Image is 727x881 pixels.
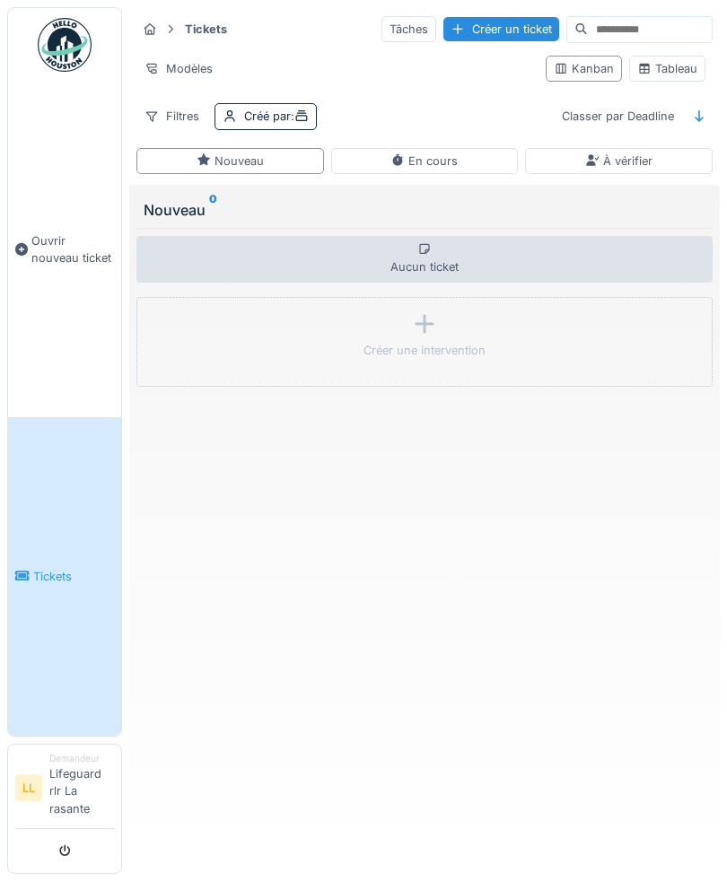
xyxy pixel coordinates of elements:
div: Créer un ticket [443,17,559,41]
a: Ouvrir nouveau ticket [8,82,121,417]
div: Tâches [381,16,436,42]
img: Badge_color-CXgf-gQk.svg [38,18,92,72]
div: Nouveau [144,199,705,221]
div: En cours [390,153,458,170]
li: LL [15,774,42,801]
strong: Tickets [178,21,234,38]
div: Kanban [554,60,614,77]
sup: 0 [209,199,217,221]
div: À vérifier [585,153,653,170]
div: Créé par [244,108,309,125]
span: : [291,109,309,123]
span: Tickets [33,568,114,585]
div: Modèles [136,56,221,82]
span: Ouvrir nouveau ticket [31,232,114,266]
li: Lifeguard rlr La rasante [49,752,114,824]
div: Demandeur [49,752,114,765]
div: Filtres [136,103,207,129]
a: LL DemandeurLifeguard rlr La rasante [15,752,114,829]
div: Aucun ticket [136,236,713,283]
div: Créer une intervention [363,342,486,359]
div: Classer par Deadline [554,103,682,129]
a: Tickets [8,417,121,736]
div: Tableau [637,60,697,77]
div: Nouveau [197,153,264,170]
